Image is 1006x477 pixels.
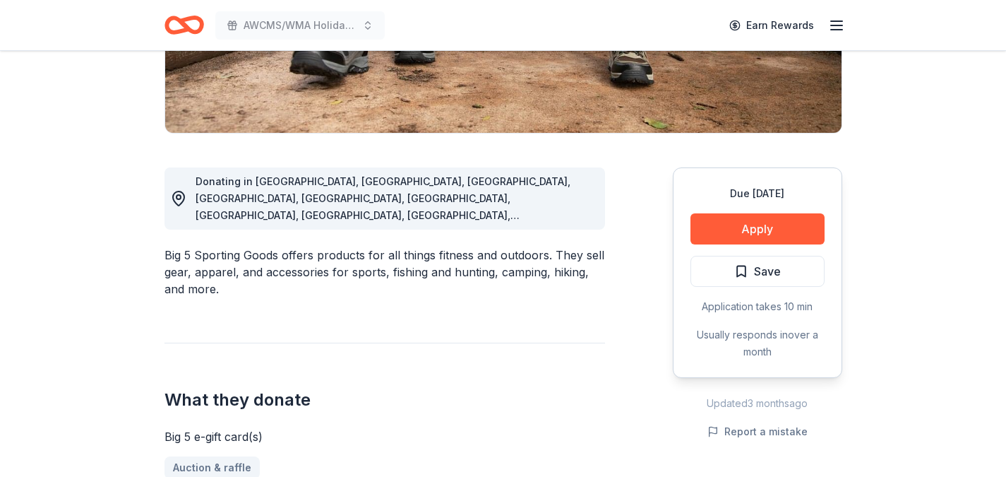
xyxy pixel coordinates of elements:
[164,389,605,411] h2: What they donate
[690,326,825,360] div: Usually responds in over a month
[690,185,825,202] div: Due [DATE]
[707,423,808,440] button: Report a mistake
[164,247,605,298] div: Big 5 Sporting Goods offers products for all things fitness and outdoors. They sell gear, apparel...
[690,298,825,315] div: Application takes 10 min
[754,262,781,281] span: Save
[690,256,825,287] button: Save
[244,17,357,34] span: AWCMS/WMA Holiday Luncheon
[673,395,842,412] div: Updated 3 months ago
[196,175,570,238] span: Donating in [GEOGRAPHIC_DATA], [GEOGRAPHIC_DATA], [GEOGRAPHIC_DATA], [GEOGRAPHIC_DATA], [GEOGRAPH...
[164,8,204,42] a: Home
[690,213,825,245] button: Apply
[164,428,605,445] div: Big 5 e-gift card(s)
[215,11,385,40] button: AWCMS/WMA Holiday Luncheon
[721,13,822,38] a: Earn Rewards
